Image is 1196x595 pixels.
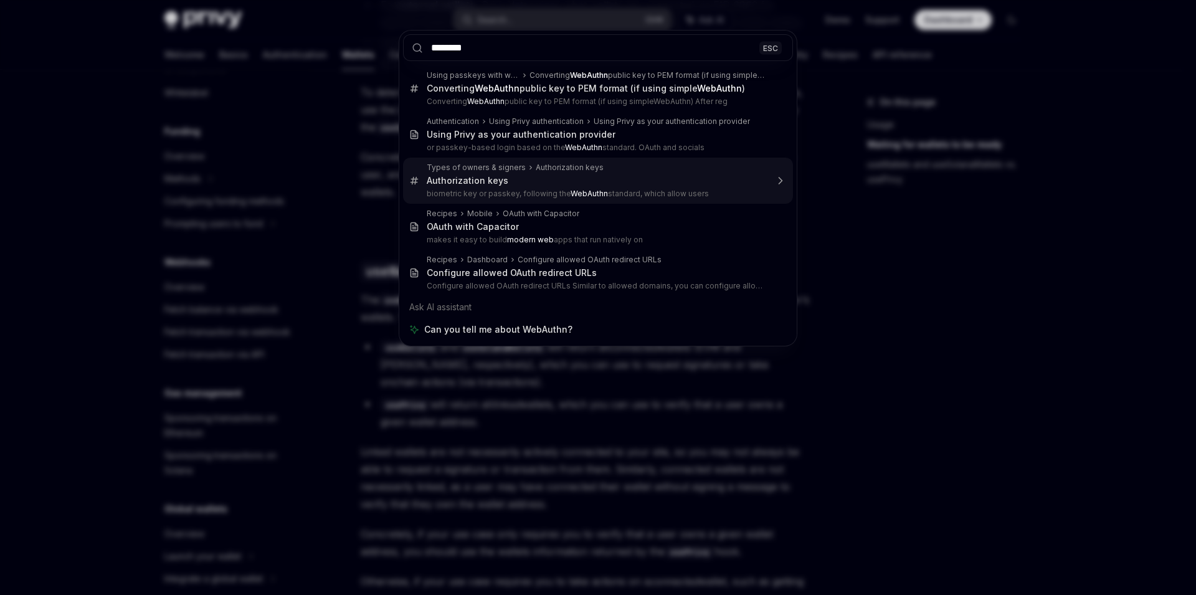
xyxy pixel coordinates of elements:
div: OAuth with Capacitor [503,209,579,219]
div: Configure allowed OAuth redirect URLs [518,255,662,265]
b: WebAuthn [570,70,608,80]
span: Can you tell me about WebAuthn? [424,323,572,336]
p: Converting public key to PEM format (if using simpleWebAuthn) After reg [427,97,767,107]
div: Mobile [467,209,493,219]
div: OAuth with Capacitor [427,221,519,232]
p: or passkey-based login based on the standard. OAuth and socials [427,143,767,153]
div: Authorization keys [536,163,604,173]
div: Using passkeys with wallets [427,70,520,80]
div: Configure allowed OAuth redirect URLs [427,267,597,278]
div: Using Privy as your authentication provider [427,129,615,140]
div: Recipes [427,209,457,219]
div: Authorization keys [427,175,508,186]
b: WebAuthn [697,83,742,93]
div: ESC [759,41,782,54]
b: modern web [507,235,554,244]
p: biometric key or passkey, following the standard, which allow users [427,189,767,199]
div: Ask AI assistant [403,296,793,318]
b: WebAuthn [475,83,520,93]
b: WebAuthn [571,189,608,198]
div: Converting public key to PEM format (if using simple ) [529,70,767,80]
b: WebAuthn [467,97,505,106]
div: Recipes [427,255,457,265]
div: Authentication [427,117,479,126]
b: WebAuthn [565,143,602,152]
div: Dashboard [467,255,508,265]
p: makes it easy to build apps that run natively on [427,235,767,245]
div: Converting public key to PEM format (if using simple ) [427,83,745,94]
p: Configure allowed OAuth redirect URLs Similar to allowed domains, you can configure allowed OAuth re [427,281,767,291]
div: Using Privy as your authentication provider [594,117,750,126]
div: Types of owners & signers [427,163,526,173]
div: Using Privy authentication [489,117,584,126]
